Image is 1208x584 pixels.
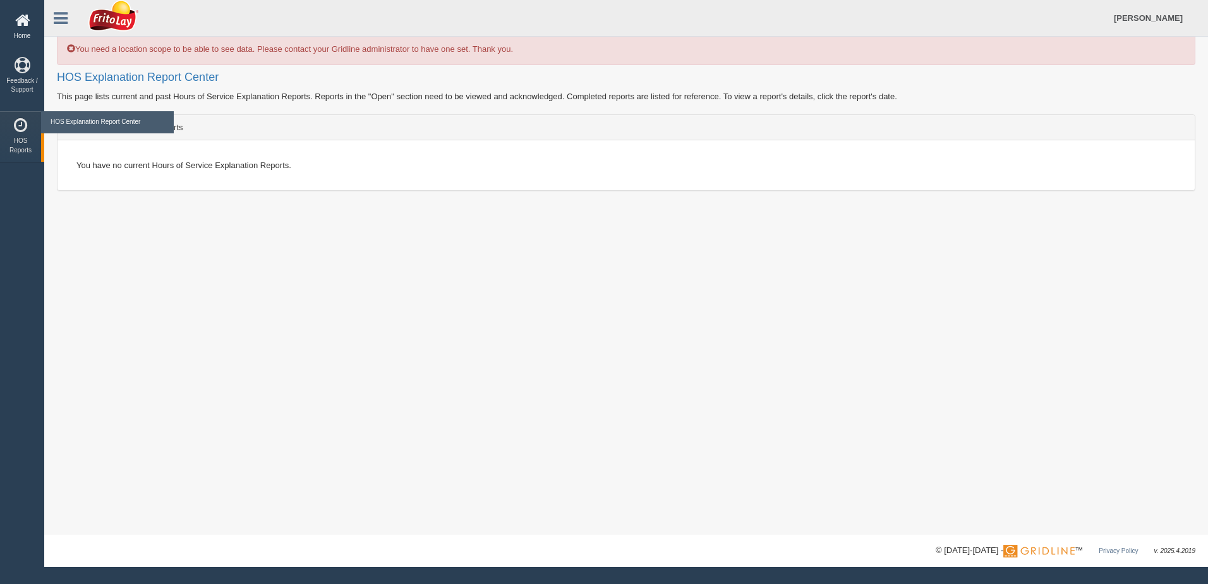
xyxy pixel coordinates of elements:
[57,115,1195,140] div: Completed Explanation Reports
[1003,545,1075,557] img: Gridline
[57,71,1195,84] h2: HOS Explanation Report Center
[936,544,1195,557] div: © [DATE]-[DATE] - ™
[67,150,1185,181] div: You have no current Hours of Service Explanation Reports.
[1099,547,1138,554] a: Privacy Policy
[47,111,167,133] a: HOS Explanation Report Center
[1154,547,1195,554] span: v. 2025.4.2019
